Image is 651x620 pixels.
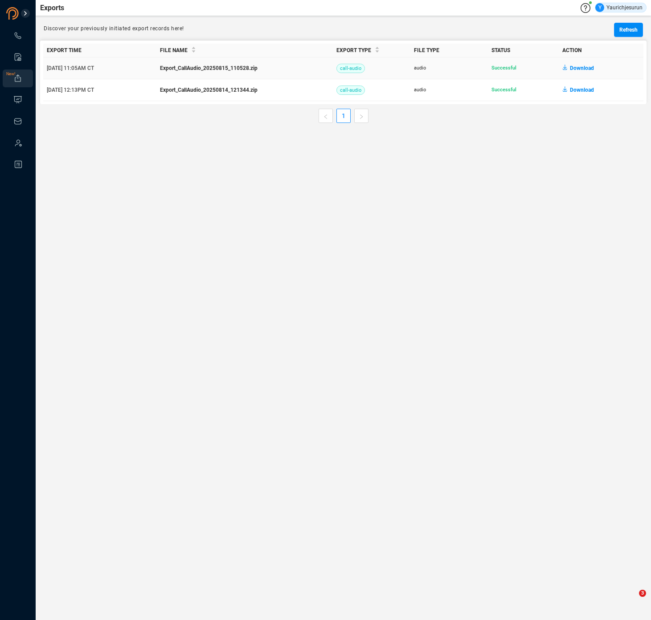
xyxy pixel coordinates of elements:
[13,74,22,83] a: New!
[323,114,328,119] span: left
[354,109,368,123] button: right
[410,57,488,79] td: audio
[336,109,351,123] li: 1
[336,47,371,53] span: Export Type
[3,27,33,45] li: Interactions
[6,65,15,83] span: New!
[319,109,333,123] li: Previous Page
[319,109,333,123] button: left
[3,91,33,109] li: Visuals
[156,79,333,101] td: Export_CallAudio_20250814_121344.zip
[375,45,380,50] span: caret-up
[375,49,380,54] span: caret-down
[563,61,594,75] button: Download
[598,3,602,12] span: Y
[336,64,365,73] span: call-audio
[410,44,488,57] th: File Type
[570,83,594,97] span: Download
[595,3,643,12] div: Yaurichjesurun
[3,48,33,66] li: Smart Reports
[337,109,350,122] a: 1
[336,86,365,95] span: call-audio
[156,57,333,79] td: Export_CallAudio_20250815_110528.zip
[491,65,516,71] span: Successful
[491,87,516,93] span: Successful
[6,7,55,20] img: prodigal-logo
[570,61,594,75] span: Download
[43,44,156,57] th: Export Time
[639,590,646,597] span: 3
[3,112,33,130] li: Inbox
[621,590,642,611] iframe: Intercom live chat
[44,25,184,32] span: Discover your previously initiated export records here!
[354,109,368,123] li: Next Page
[559,44,643,57] th: Action
[160,47,188,53] span: File Name
[3,69,33,87] li: Exports
[619,23,638,37] span: Refresh
[359,114,364,119] span: right
[614,23,643,37] button: Refresh
[47,87,94,93] span: [DATE] 12:13PM CT
[410,79,488,101] td: audio
[40,3,64,13] span: Exports
[191,49,196,54] span: caret-down
[488,44,558,57] th: Status
[191,45,196,50] span: caret-up
[563,83,594,97] button: Download
[47,65,94,71] span: [DATE] 11:05AM CT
